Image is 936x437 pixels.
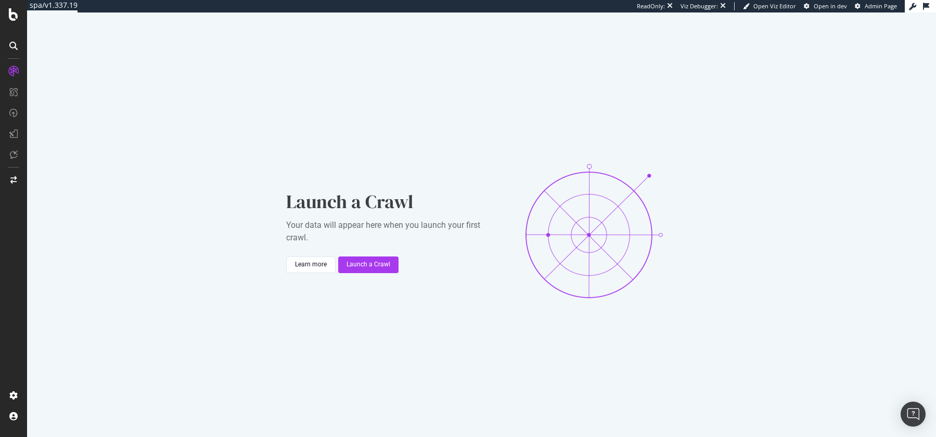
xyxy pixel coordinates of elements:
button: Learn more [286,256,336,273]
div: Launch a Crawl [286,189,494,215]
a: Open Viz Editor [743,2,796,10]
div: Open Intercom Messenger [901,402,926,427]
button: Launch a Crawl [338,256,399,273]
div: Learn more [295,260,327,269]
span: Admin Page [865,2,897,10]
div: ReadOnly: [637,2,665,10]
a: Admin Page [855,2,897,10]
div: Your data will appear here when you launch your first crawl. [286,219,494,244]
span: Open in dev [814,2,847,10]
a: Open in dev [804,2,847,10]
div: Viz Debugger: [681,2,718,10]
img: LtdVyoEg.png [511,148,677,314]
span: Open Viz Editor [753,2,796,10]
div: Launch a Crawl [347,260,390,269]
